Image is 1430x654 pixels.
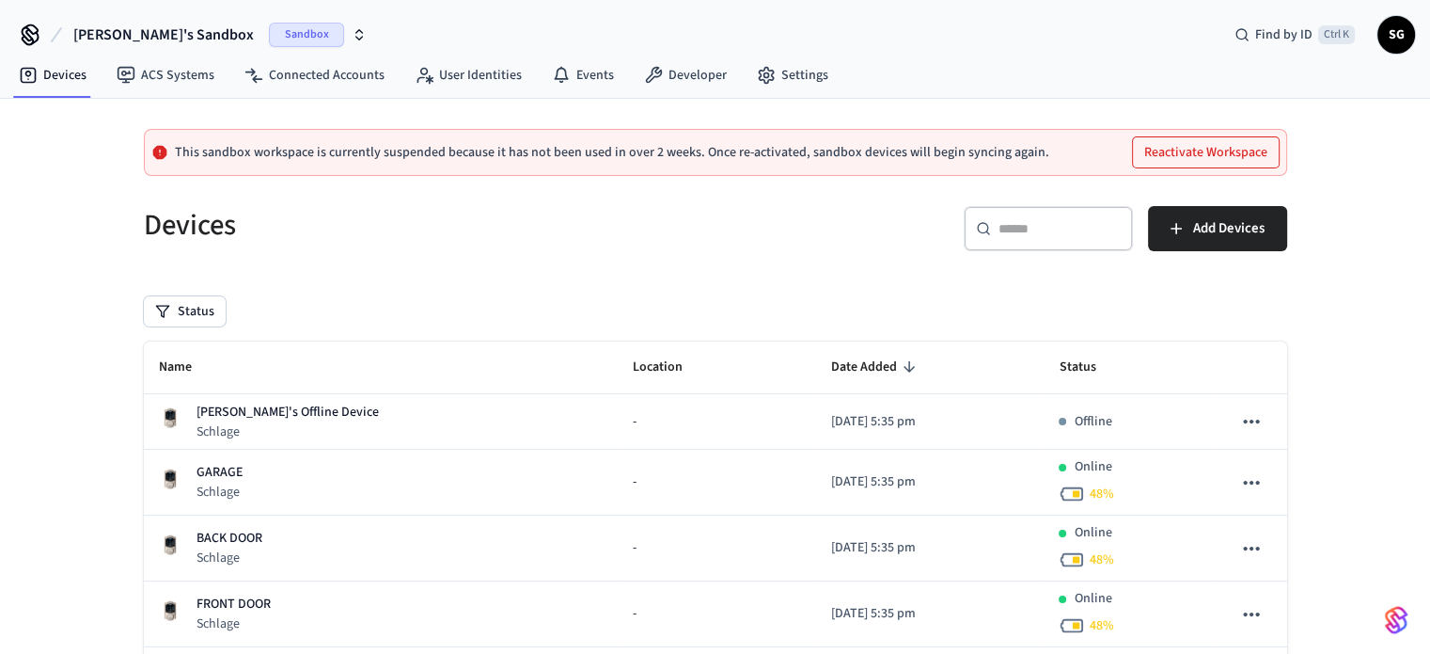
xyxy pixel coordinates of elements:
[159,353,216,382] span: Name
[1074,412,1111,432] p: Offline
[537,58,629,92] a: Events
[1089,550,1113,569] span: 48 %
[4,58,102,92] a: Devices
[1379,18,1413,52] span: SG
[159,407,181,429] img: Schlage Sense Smart Deadbolt with Camelot Trim, Front
[196,423,379,441] p: Schlage
[196,403,379,423] p: [PERSON_NAME]'s Offline Device
[1219,18,1370,52] div: Find by IDCtrl K
[1377,16,1415,54] button: SG
[1133,137,1279,167] button: Reactivate Workspace
[1385,605,1407,635] img: SeamLogoGradient.69752ec5.svg
[1255,25,1312,44] span: Find by ID
[1074,457,1111,477] p: Online
[269,23,344,47] span: Sandbox
[73,24,254,46] span: [PERSON_NAME]'s Sandbox
[159,468,181,490] img: Schlage Sense Smart Deadbolt with Camelot Trim, Front
[1193,216,1265,241] span: Add Devices
[1089,616,1113,635] span: 48 %
[1074,589,1111,609] p: Online
[742,58,843,92] a: Settings
[159,534,181,556] img: Schlage Sense Smart Deadbolt with Camelot Trim, Front
[144,296,226,327] button: Status
[196,483,243,502] p: Schlage
[831,538,1029,558] p: [DATE] 5:35 pm
[633,412,636,432] span: -
[159,599,181,622] img: Schlage Sense Smart Deadbolt with Camelot Trim, Front
[633,472,636,492] span: -
[1074,523,1111,543] p: Online
[1059,353,1120,382] span: Status
[633,538,636,558] span: -
[144,206,704,245] h5: Devices
[196,529,262,549] p: BACK DOOR
[400,58,537,92] a: User Identities
[102,58,229,92] a: ACS Systems
[831,353,921,382] span: Date Added
[229,58,400,92] a: Connected Accounts
[196,614,271,633] p: Schlage
[831,412,1029,432] p: [DATE] 5:35 pm
[831,604,1029,624] p: [DATE] 5:35 pm
[144,342,1287,647] table: sticky table
[831,472,1029,492] p: [DATE] 5:35 pm
[196,549,262,567] p: Schlage
[1318,25,1355,44] span: Ctrl K
[1089,485,1113,503] span: 48 %
[196,463,243,483] p: GARAGE
[633,353,707,382] span: Location
[629,58,742,92] a: Developer
[633,604,636,624] span: -
[196,595,271,614] p: FRONT DOOR
[175,145,1049,160] p: This sandbox workspace is currently suspended because it has not been used in over 2 weeks. Once ...
[1148,206,1287,251] button: Add Devices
